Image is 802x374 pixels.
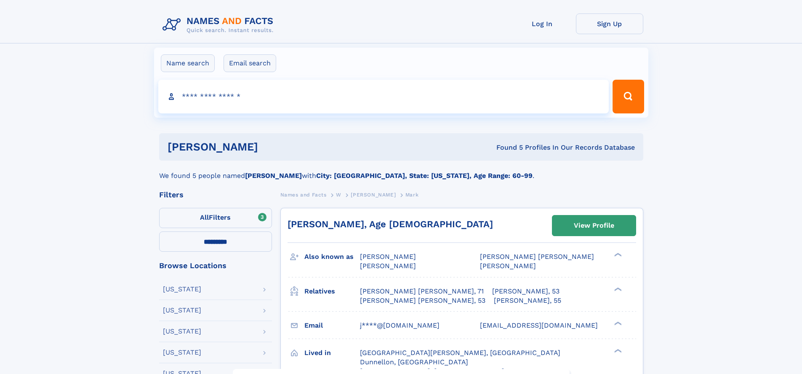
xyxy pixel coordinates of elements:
a: [PERSON_NAME] [PERSON_NAME], 53 [360,296,485,305]
div: Filters [159,191,272,199]
div: ❯ [612,286,622,292]
div: [US_STATE] [163,286,201,293]
img: Logo Names and Facts [159,13,280,36]
a: W [336,189,341,200]
b: [PERSON_NAME] [245,172,302,180]
div: ❯ [612,320,622,326]
input: search input [158,80,609,113]
a: View Profile [552,215,636,236]
h3: Relatives [304,284,360,299]
div: [US_STATE] [163,307,201,314]
a: Names and Facts [280,189,327,200]
div: [US_STATE] [163,349,201,356]
h1: [PERSON_NAME] [168,142,377,152]
a: Sign Up [576,13,643,34]
a: [PERSON_NAME] [PERSON_NAME], 71 [360,287,484,296]
div: View Profile [574,216,614,235]
label: Email search [224,54,276,72]
span: [PERSON_NAME] [480,262,536,270]
a: [PERSON_NAME], 55 [494,296,561,305]
h3: Lived in [304,346,360,360]
span: [PERSON_NAME] [360,262,416,270]
div: Found 5 Profiles In Our Records Database [377,143,635,152]
span: [PERSON_NAME] [351,192,396,198]
span: W [336,192,341,198]
span: Mark [405,192,418,198]
a: Log In [509,13,576,34]
a: [PERSON_NAME], 53 [492,287,560,296]
div: We found 5 people named with . [159,161,643,181]
span: [EMAIL_ADDRESS][DOMAIN_NAME] [480,321,598,329]
a: [PERSON_NAME], Age [DEMOGRAPHIC_DATA] [288,219,493,229]
span: Dunnellon, [GEOGRAPHIC_DATA] [360,358,468,366]
label: Filters [159,208,272,228]
span: [PERSON_NAME] [PERSON_NAME] [480,253,594,261]
h3: Email [304,318,360,333]
button: Search Button [613,80,644,113]
div: Browse Locations [159,262,272,269]
label: Name search [161,54,215,72]
div: ❯ [612,348,622,353]
h3: Also known as [304,250,360,264]
span: [GEOGRAPHIC_DATA][PERSON_NAME], [GEOGRAPHIC_DATA] [360,349,560,357]
div: ❯ [612,252,622,258]
span: All [200,213,209,221]
a: [PERSON_NAME] [351,189,396,200]
span: [PERSON_NAME] [360,253,416,261]
div: [US_STATE] [163,328,201,335]
b: City: [GEOGRAPHIC_DATA], State: [US_STATE], Age Range: 60-99 [316,172,533,180]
